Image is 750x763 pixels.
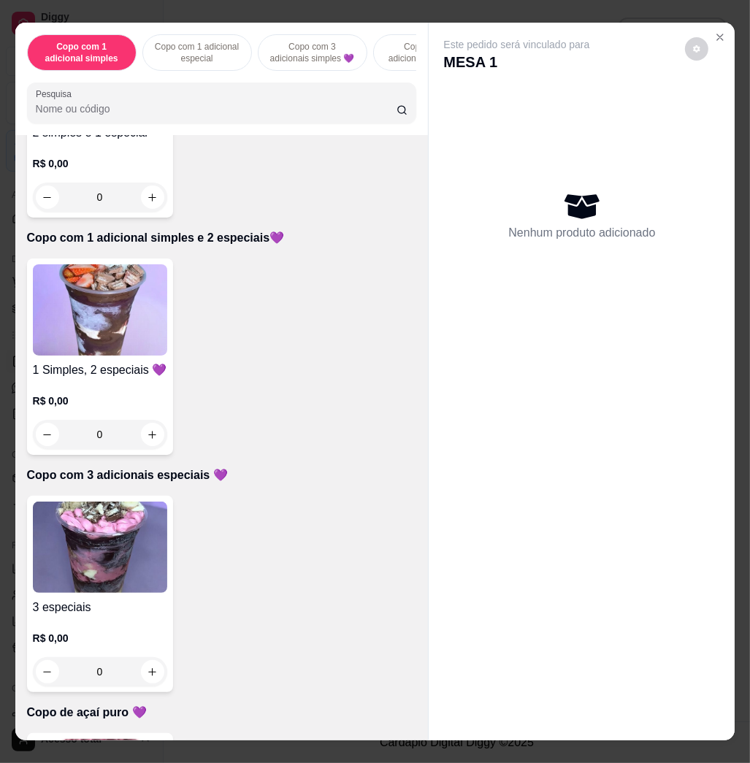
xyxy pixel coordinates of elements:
[33,502,167,593] img: product-image
[270,41,355,64] p: Copo com 3 adicionais simples 💜
[27,229,417,247] p: Copo com 1 adicional simples e 2 especiais💜
[33,394,167,408] p: R$ 0,00
[708,26,732,49] button: Close
[508,224,655,242] p: Nenhum produto adicionado
[443,52,589,72] p: MESA 1
[27,704,417,721] p: Copo de açaí puro 💜
[443,37,589,52] p: Este pedido será vinculado para
[33,631,167,645] p: R$ 0,00
[386,41,470,64] p: Copo com 2 adicionais simples e 1 especial💜
[33,264,167,356] img: product-image
[27,467,417,484] p: Copo com 3 adicionais especiais 💜
[33,156,167,171] p: R$ 0,00
[33,599,167,616] h4: 3 especiais
[36,101,397,116] input: Pesquisa
[39,41,124,64] p: Copo com 1 adicional simples
[685,37,708,61] button: decrease-product-quantity
[36,88,77,100] label: Pesquisa
[155,41,240,64] p: Copo com 1 adicional especial
[33,361,167,379] h4: 1 Simples, 2 especiais 💜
